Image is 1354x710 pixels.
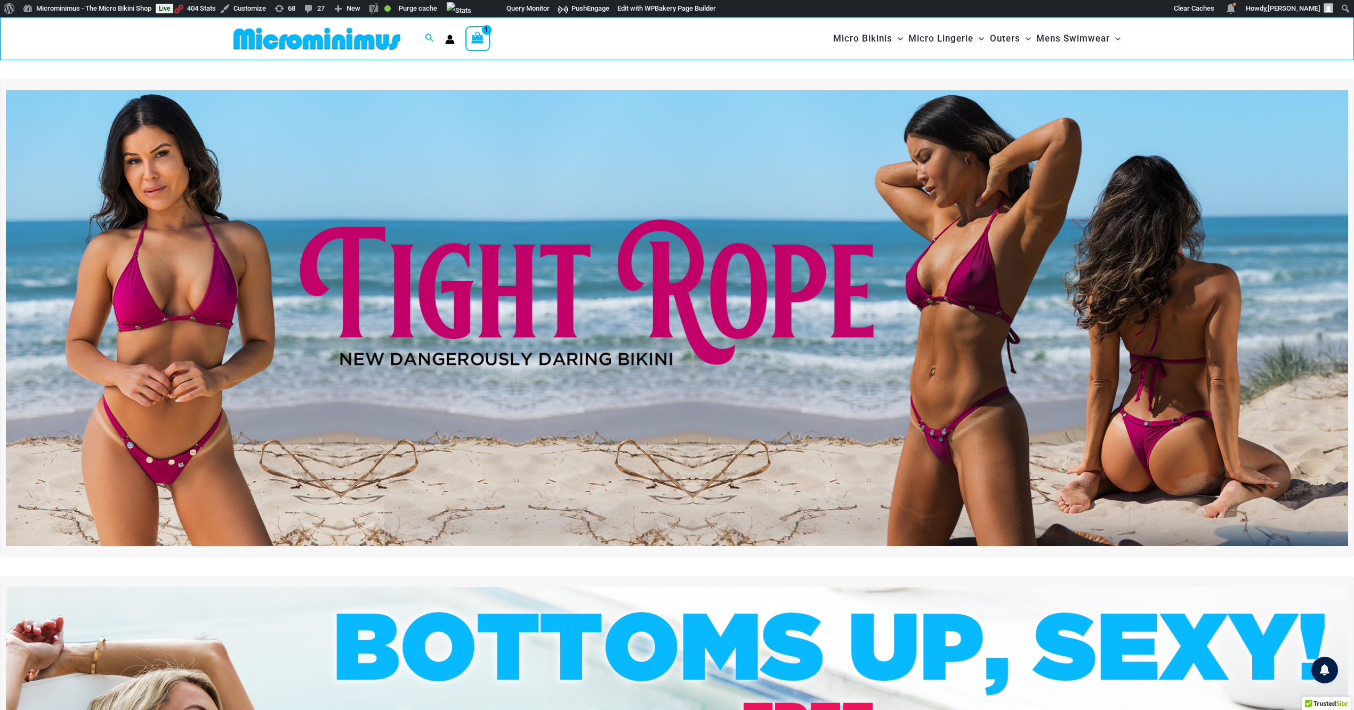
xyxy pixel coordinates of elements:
[465,26,490,51] a: View Shopping Cart, 1 items
[1036,25,1110,52] span: Mens Swimwear
[384,5,391,12] div: Good
[973,25,984,52] span: Menu Toggle
[1110,25,1121,52] span: Menu Toggle
[1020,25,1031,52] span: Menu Toggle
[1268,4,1320,12] span: [PERSON_NAME]
[425,32,434,45] a: Search icon link
[829,21,1125,56] nav: Site Navigation
[156,4,173,13] a: Live
[6,90,1348,546] img: Tight Rope Pink Bikini
[990,25,1020,52] span: Outers
[833,25,892,52] span: Micro Bikinis
[892,25,903,52] span: Menu Toggle
[447,2,471,19] img: Views over 48 hours. Click for more Jetpack Stats.
[987,22,1034,55] a: OutersMenu ToggleMenu Toggle
[445,35,455,44] a: Account icon link
[908,25,973,52] span: Micro Lingerie
[1034,22,1123,55] a: Mens SwimwearMenu ToggleMenu Toggle
[229,27,405,51] img: MM SHOP LOGO FLAT
[831,22,906,55] a: Micro BikinisMenu ToggleMenu Toggle
[906,22,987,55] a: Micro LingerieMenu ToggleMenu Toggle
